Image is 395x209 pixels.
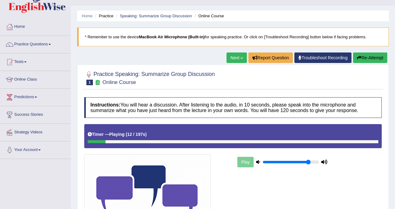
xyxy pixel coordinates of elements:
h2: Practice Speaking: Summarize Group Discussion [84,70,215,85]
a: Tests [0,53,71,69]
a: Next » [227,52,247,63]
a: Online Class [0,71,71,86]
a: Home [82,14,93,18]
blockquote: * Remember to use the device for speaking practice. Or click on [Troubleshoot Recording] button b... [77,27,389,46]
b: ( [126,132,127,137]
small: Exam occurring question [94,80,101,86]
button: Report Question [248,52,293,63]
button: Re-Attempt [353,52,387,63]
li: Online Course [193,13,224,19]
a: Speaking: Summarize Group Discussion [120,14,192,18]
span: 1 [86,80,93,85]
a: Success Stories [0,106,71,122]
a: Practice Questions [0,36,71,51]
b: Instructions: [90,102,120,107]
h5: Timer — [88,132,147,137]
a: Predictions [0,89,71,104]
a: Troubleshoot Recording [294,52,351,63]
b: Playing [109,132,125,137]
small: Online Course [102,79,136,85]
a: Your Account [0,141,71,157]
b: 12 / 197s [127,132,145,137]
h4: You will hear a discussion. After listening to the audio, in 10 seconds, please speak into the mi... [84,97,382,118]
b: MacBook Air Microphone (Built-in) [139,35,205,39]
a: Home [0,18,71,34]
li: Practice [94,13,113,19]
a: Strategy Videos [0,124,71,139]
b: ) [145,132,147,137]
